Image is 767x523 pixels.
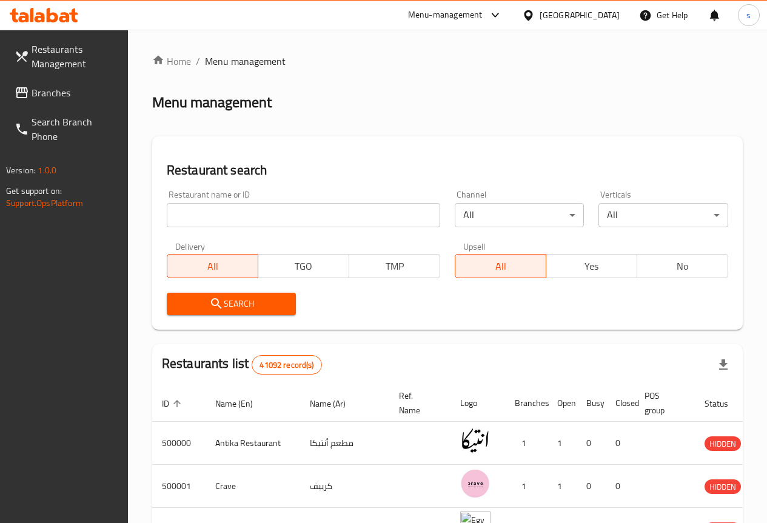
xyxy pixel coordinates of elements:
span: ID [162,396,185,411]
td: 0 [577,465,606,508]
div: Menu-management [408,8,483,22]
span: Name (En) [215,396,269,411]
li: / [196,54,200,68]
td: 500000 [152,422,206,465]
span: TMP [354,258,435,275]
span: Yes [551,258,632,275]
label: Delivery [175,242,206,250]
button: All [167,254,258,278]
span: 1.0.0 [38,162,56,178]
span: 41092 record(s) [252,359,321,371]
h2: Restaurant search [167,161,728,179]
span: Branches [32,85,118,100]
span: Get support on: [6,183,62,199]
td: كرييف [300,465,389,508]
label: Upsell [463,242,486,250]
span: All [172,258,253,275]
a: Home [152,54,191,68]
span: s [746,8,751,22]
span: Name (Ar) [310,396,361,411]
span: Menu management [205,54,286,68]
button: TMP [349,254,440,278]
button: All [455,254,546,278]
button: TGO [258,254,349,278]
th: Branches [505,385,548,422]
span: Ref. Name [399,388,436,418]
div: Export file [709,350,738,379]
span: Restaurants Management [32,42,118,71]
th: Logo [450,385,505,422]
td: مطعم أنتيكا [300,422,389,465]
td: 0 [606,465,635,508]
span: HIDDEN [705,437,741,451]
td: Antika Restaurant [206,422,300,465]
div: [GEOGRAPHIC_DATA] [540,8,620,22]
a: Search Branch Phone [5,107,128,151]
span: Status [705,396,744,411]
h2: Menu management [152,93,272,112]
a: Support.OpsPlatform [6,195,83,211]
img: Crave [460,468,491,499]
td: 500001 [152,465,206,508]
span: HIDDEN [705,480,741,494]
td: 1 [548,422,577,465]
img: Antika Restaurant [460,425,491,456]
td: Crave [206,465,300,508]
td: 1 [548,465,577,508]
th: Closed [606,385,635,422]
a: Branches [5,78,128,107]
td: 1 [505,465,548,508]
button: Search [167,293,296,315]
span: All [460,258,541,275]
nav: breadcrumb [152,54,743,68]
div: All [455,203,584,227]
span: Version: [6,162,36,178]
input: Search for restaurant name or ID.. [167,203,440,227]
th: Open [548,385,577,422]
td: 1 [505,422,548,465]
th: Busy [577,385,606,422]
span: TGO [263,258,344,275]
td: 0 [577,422,606,465]
a: Restaurants Management [5,35,128,78]
button: Yes [546,254,637,278]
span: No [642,258,723,275]
button: No [637,254,728,278]
h2: Restaurants list [162,355,322,375]
div: All [598,203,728,227]
td: 0 [606,422,635,465]
span: Search [176,296,287,311]
span: Search Branch Phone [32,115,118,144]
span: POS group [645,388,680,418]
div: Total records count [252,355,321,375]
